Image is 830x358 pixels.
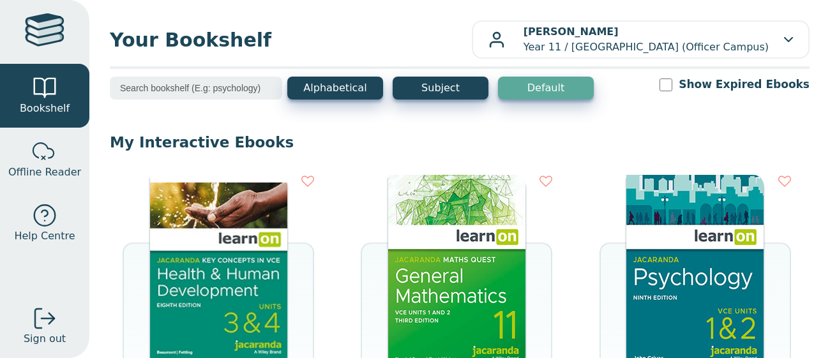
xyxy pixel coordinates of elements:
button: Alphabetical [287,77,383,100]
button: Default [498,77,594,100]
span: Your Bookshelf [110,26,472,54]
span: Help Centre [14,228,75,244]
p: My Interactive Ebooks [110,133,810,152]
span: Sign out [24,331,66,347]
label: Show Expired Ebooks [679,77,810,93]
input: Search bookshelf (E.g: psychology) [110,77,282,100]
button: Subject [393,77,488,100]
b: [PERSON_NAME] [524,26,619,38]
button: [PERSON_NAME]Year 11 / [GEOGRAPHIC_DATA] (Officer Campus) [472,20,810,59]
span: Offline Reader [8,165,81,180]
p: Year 11 / [GEOGRAPHIC_DATA] (Officer Campus) [524,24,769,55]
span: Bookshelf [20,101,70,116]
